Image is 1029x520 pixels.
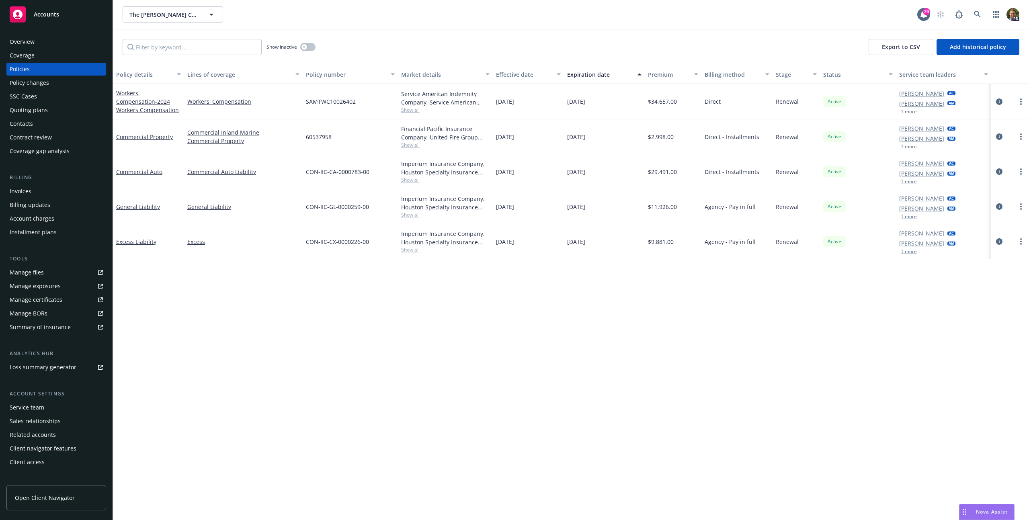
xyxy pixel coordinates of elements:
span: Export to CSV [882,43,920,51]
span: $9,881.00 [648,237,674,246]
span: Show all [401,176,490,183]
a: [PERSON_NAME] [899,194,944,203]
a: Excess Liability [116,238,156,246]
a: Contract review [6,131,106,144]
a: [PERSON_NAME] [899,124,944,133]
div: SSC Cases [10,90,37,103]
div: Manage certificates [10,293,62,306]
button: Nova Assist [959,504,1015,520]
button: 1 more [901,179,917,184]
input: Filter by keyword... [123,39,262,55]
span: [DATE] [567,133,585,141]
span: Active [826,203,842,210]
div: Sales relationships [10,415,61,428]
span: $34,657.00 [648,97,677,106]
span: [DATE] [567,237,585,246]
span: $2,998.00 [648,133,674,141]
span: Active [826,168,842,175]
div: Contacts [10,117,33,130]
a: Commercial Inland Marine [187,128,299,137]
a: Invoices [6,185,106,198]
div: Quoting plans [10,104,48,117]
button: Policy number [303,65,398,84]
a: Manage exposures [6,280,106,293]
button: Lines of coverage [184,65,303,84]
button: The [PERSON_NAME] Company, Inc. [123,6,223,23]
a: Service team [6,401,106,414]
a: Summary of insurance [6,321,106,334]
a: Commercial Property [187,137,299,145]
span: Active [826,98,842,105]
div: Client navigator features [10,442,76,455]
div: Account settings [6,390,106,398]
div: Imperium Insurance Company, Houston Specialty Insurance Company, Amwins [401,229,490,246]
span: Renewal [776,133,799,141]
span: [DATE] [567,97,585,106]
span: Accounts [34,11,59,18]
span: Agency - Pay in full [705,203,756,211]
div: Imperium Insurance Company, Houston Specialty Insurance Company, Amwins [401,160,490,176]
div: Manage files [10,266,44,279]
span: CON-IIC-CX-0000226-00 [306,237,369,246]
span: $29,491.00 [648,168,677,176]
span: Active [826,133,842,140]
div: Service team leaders [899,70,979,79]
a: circleInformation [994,167,1004,176]
span: Agency - Pay in full [705,237,756,246]
div: Summary of insurance [10,321,71,334]
span: [DATE] [496,203,514,211]
span: $11,926.00 [648,203,677,211]
span: Show all [401,246,490,253]
span: Nova Assist [976,508,1008,515]
a: Client navigator features [6,442,106,455]
a: SSC Cases [6,90,106,103]
a: circleInformation [994,237,1004,246]
div: Policy changes [10,76,49,89]
div: Policy details [116,70,172,79]
button: Status [820,65,896,84]
a: [PERSON_NAME] [899,159,944,168]
span: Direct - Installments [705,133,759,141]
button: Premium [645,65,702,84]
span: Show all [401,141,490,148]
button: 1 more [901,144,917,149]
a: [PERSON_NAME] [899,204,944,213]
button: Service team leaders [896,65,991,84]
div: Coverage gap analysis [10,145,70,158]
div: Installment plans [10,226,57,239]
span: [DATE] [496,97,514,106]
span: The [PERSON_NAME] Company, Inc. [129,10,199,19]
a: Manage files [6,266,106,279]
button: Effective date [493,65,564,84]
a: Manage certificates [6,293,106,306]
span: [DATE] [496,133,514,141]
a: [PERSON_NAME] [899,89,944,98]
span: Renewal [776,203,799,211]
div: Policies [10,63,30,76]
a: Excess [187,237,299,246]
button: 1 more [901,249,917,254]
span: 60537958 [306,133,332,141]
a: Client access [6,456,106,469]
a: Installment plans [6,226,106,239]
span: Renewal [776,237,799,246]
button: Billing method [701,65,773,84]
button: 1 more [901,109,917,114]
span: Direct [705,97,721,106]
a: more [1016,237,1026,246]
a: Billing updates [6,199,106,211]
a: Manage BORs [6,307,106,320]
a: Coverage [6,49,106,62]
a: Report a Bug [951,6,967,23]
span: [DATE] [567,168,585,176]
button: Export to CSV [869,39,933,55]
span: Show all [401,106,490,113]
a: circleInformation [994,97,1004,106]
div: 29 [923,8,930,15]
div: Manage exposures [10,280,61,293]
a: Account charges [6,212,106,225]
div: Drag to move [959,504,970,520]
div: Overview [10,35,35,48]
a: Switch app [988,6,1004,23]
